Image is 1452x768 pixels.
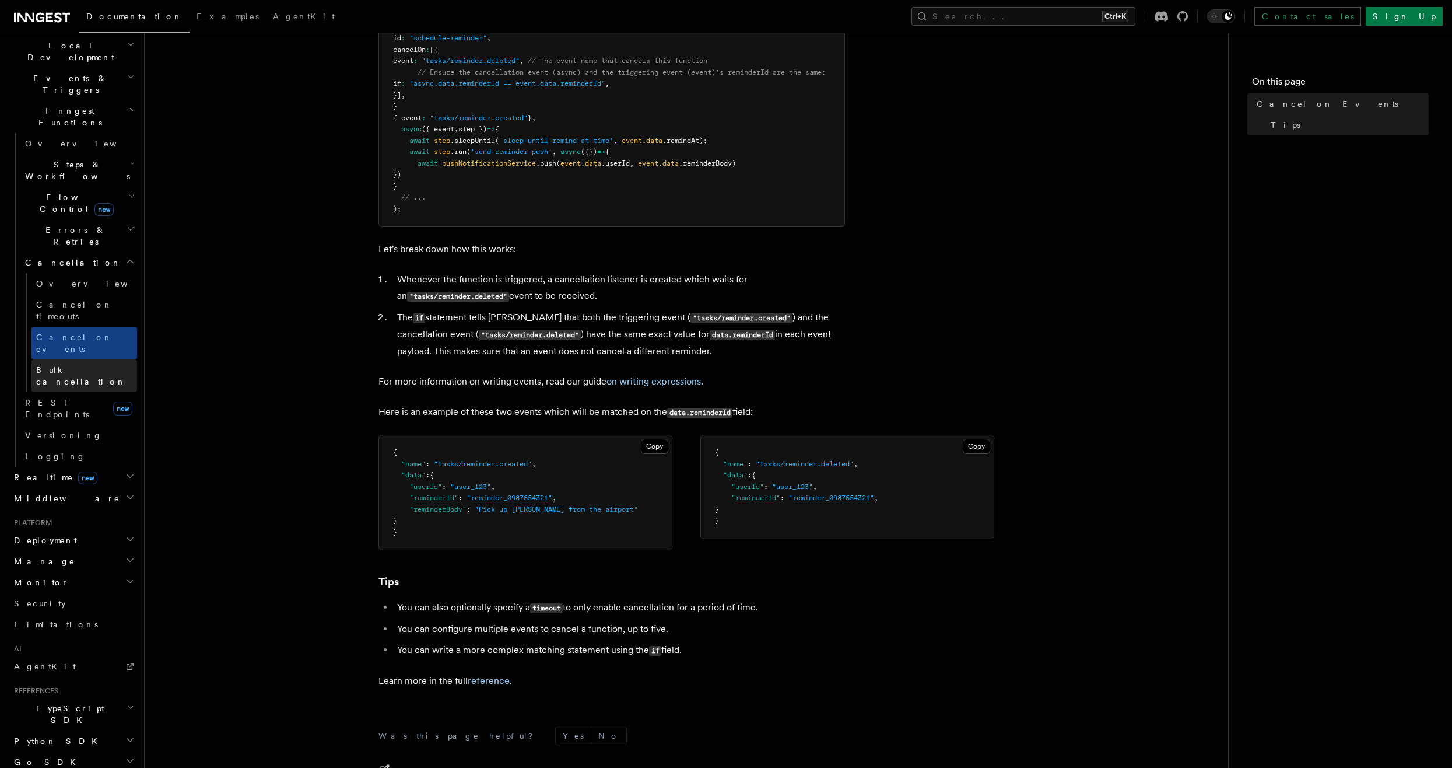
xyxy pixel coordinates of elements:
[9,593,137,614] a: Security
[393,79,401,88] span: if
[20,224,127,247] span: Errors & Retries
[585,159,601,167] span: data
[963,439,990,454] button: Copy
[9,467,137,488] button: Realtimenew
[630,159,634,167] span: ,
[581,159,585,167] span: .
[556,159,560,167] span: (
[430,471,434,479] span: {
[646,137,662,145] span: data
[581,148,597,156] span: ({})
[667,408,732,418] code: data.reminderId
[532,460,536,468] span: ,
[25,398,89,419] span: REST Endpoints
[413,313,425,323] code: if
[560,148,581,156] span: async
[20,159,130,182] span: Steps & Workflows
[605,148,609,156] span: {
[36,333,113,354] span: Cancel on events
[9,644,22,654] span: AI
[649,646,661,656] code: if
[764,483,768,491] span: :
[20,191,128,215] span: Flow Control
[273,12,335,21] span: AgentKit
[1252,75,1429,93] h4: On this page
[430,46,438,54] span: [{
[393,528,397,536] span: }
[413,57,418,65] span: :
[9,556,75,567] span: Manage
[532,114,536,122] span: ,
[401,460,426,468] span: "name"
[394,271,845,305] li: Whenever the function is triggered, a cancellation listener is created which waits for an event t...
[723,471,748,479] span: "data"
[491,483,495,491] span: ,
[14,662,76,671] span: AgentKit
[393,46,426,54] span: cancelOn
[450,137,495,145] span: .sleepUntil
[94,203,114,216] span: new
[442,483,446,491] span: :
[426,460,430,468] span: :
[25,431,102,440] span: Versioning
[715,505,719,514] span: }
[9,577,69,588] span: Monitor
[1266,114,1429,135] a: Tips
[393,34,401,42] span: id
[536,159,556,167] span: .push
[409,79,605,88] span: "async.data.reminderId == event.data.reminderId"
[9,614,137,635] a: Limitations
[418,68,826,76] span: // Ensure the cancellation event (async) and the triggering event (event)'s reminderId are the same:
[638,159,658,167] span: event
[20,154,137,187] button: Steps & Workflows
[197,12,259,21] span: Examples
[530,603,563,613] code: timeout
[450,148,467,156] span: .run
[606,376,701,387] a: on writing expressions
[752,471,756,479] span: {
[556,727,591,745] button: Yes
[552,148,556,156] span: ,
[418,159,438,167] span: await
[9,530,137,551] button: Deployment
[1254,7,1361,26] a: Contact sales
[9,731,137,752] button: Python SDK
[471,148,552,156] span: 'send-reminder-push'
[772,483,813,491] span: "user_123"
[613,137,618,145] span: ,
[458,494,462,502] span: :
[31,294,137,327] a: Cancel on timeouts
[1207,9,1235,23] button: Toggle dark mode
[31,273,137,294] a: Overview
[20,133,137,154] a: Overview
[591,727,626,745] button: No
[393,57,413,65] span: event
[479,330,581,340] code: "tasks/reminder.deleted"
[467,505,471,514] span: :
[409,137,430,145] span: await
[378,404,845,421] p: Here is an example of these two events which will be matched on the field:
[36,300,113,321] span: Cancel on timeouts
[748,460,752,468] span: :
[520,57,524,65] span: ,
[401,125,422,133] span: async
[393,170,401,179] span: })
[25,452,86,461] span: Logging
[690,313,792,323] code: "tasks/reminder.created"
[442,159,536,167] span: pushNotificationService
[9,35,137,68] button: Local Development
[434,148,450,156] span: step
[662,137,707,145] span: .remindAt);
[715,516,719,525] span: }
[394,309,845,359] li: The statement tells [PERSON_NAME] that both the triggering event ( ) and the cancellation event (...
[9,105,126,128] span: Inngest Functions
[9,493,120,504] span: Middleware
[401,91,405,99] span: ,
[393,205,401,213] span: );
[780,494,784,502] span: :
[14,620,98,629] span: Limitations
[434,137,450,145] span: step
[86,12,183,21] span: Documentation
[378,241,845,257] p: Let's break down how this works:
[458,125,487,133] span: step })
